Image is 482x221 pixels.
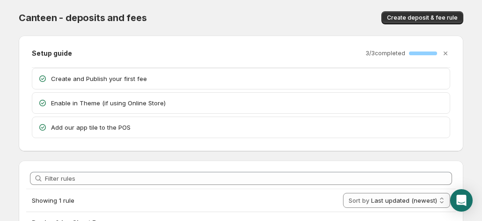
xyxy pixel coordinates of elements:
span: Showing 1 rule [32,197,74,204]
input: Filter rules [45,172,452,185]
span: Canteen - deposits and fees [19,12,147,23]
h2: Setup guide [32,49,72,58]
div: Open Intercom Messenger [450,189,473,212]
p: Enable in Theme (if using Online Store) [51,98,444,108]
p: Create and Publish your first fee [51,74,444,83]
p: 3 / 3 completed [365,50,405,57]
button: Dismiss setup guide [439,47,452,60]
p: Add our app tile to the POS [51,123,444,132]
button: Create deposit & fee rule [381,11,463,24]
span: Create deposit & fee rule [387,14,458,22]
